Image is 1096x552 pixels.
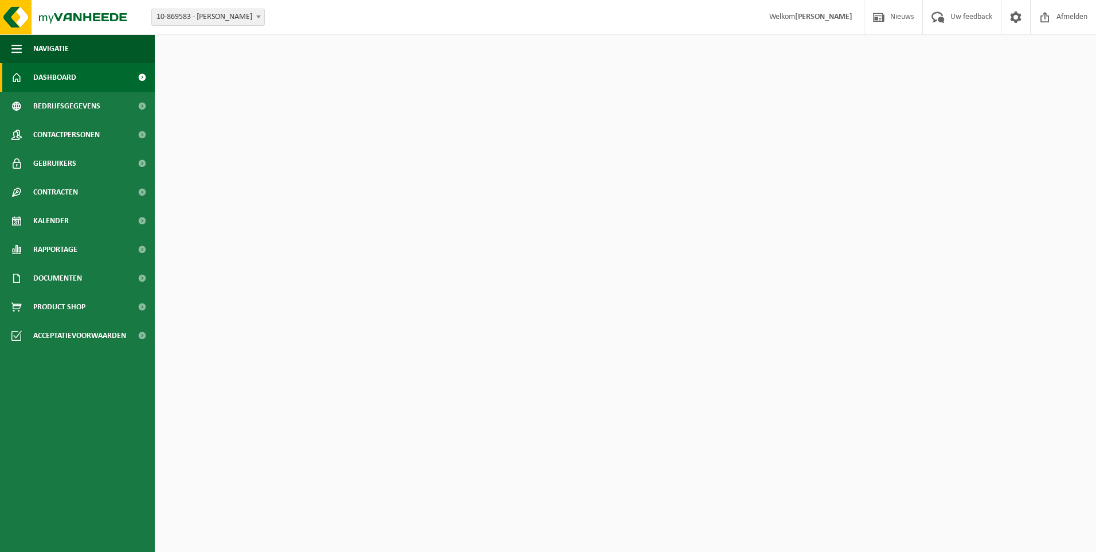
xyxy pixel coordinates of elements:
[33,178,78,207] span: Contracten
[795,13,852,21] strong: [PERSON_NAME]
[33,34,69,63] span: Navigatie
[33,63,76,92] span: Dashboard
[33,207,69,235] span: Kalender
[151,9,265,26] span: 10-869583 - HELBIG - MARKE
[33,293,85,321] span: Product Shop
[152,9,264,25] span: 10-869583 - HELBIG - MARKE
[33,264,82,293] span: Documenten
[33,92,100,120] span: Bedrijfsgegevens
[33,120,100,149] span: Contactpersonen
[33,149,76,178] span: Gebruikers
[33,321,126,350] span: Acceptatievoorwaarden
[33,235,77,264] span: Rapportage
